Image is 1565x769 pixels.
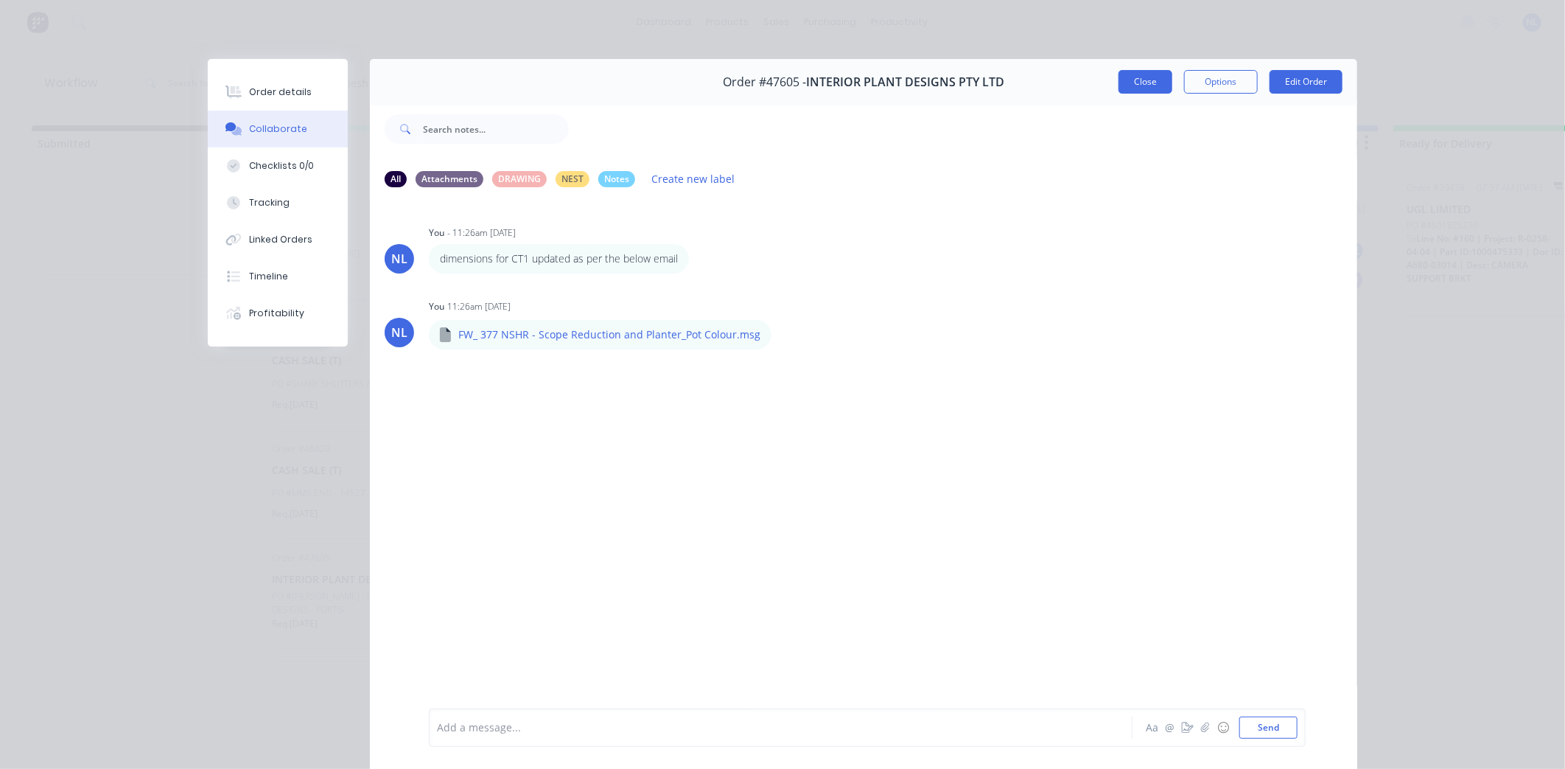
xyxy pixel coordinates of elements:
div: Notes [598,171,635,187]
button: Collaborate [208,111,348,147]
div: Order details [249,86,312,99]
div: 11:26am [DATE] [447,300,511,313]
button: Aa [1144,719,1161,737]
span: INTERIOR PLANT DESIGNS PTY LTD [806,75,1004,89]
button: Edit Order [1270,70,1342,94]
div: Linked Orders [249,233,312,246]
div: Profitability [249,307,304,320]
div: Tracking [249,196,290,209]
button: @ [1161,719,1179,737]
div: NL [391,250,407,268]
button: Options [1184,70,1258,94]
button: Profitability [208,295,348,332]
button: Timeline [208,258,348,295]
div: Collaborate [249,122,307,136]
div: Checklists 0/0 [249,159,314,173]
div: You [429,300,444,313]
span: Order #47605 - [723,75,806,89]
button: Close [1118,70,1172,94]
div: All [385,171,407,187]
button: Send [1239,717,1298,739]
div: You [429,226,444,240]
p: FW_ 377 NSHR - Scope Reduction and Planter_Pot Colour.msg [458,327,760,342]
div: Timeline [249,270,288,283]
p: dimensions for CT1 updated as per the below email [440,251,678,266]
button: Linked Orders [208,221,348,258]
input: Search notes... [423,114,569,144]
button: Order details [208,74,348,111]
button: ☺ [1214,719,1232,737]
button: Checklists 0/0 [208,147,348,184]
div: NL [391,324,407,341]
button: Create new label [644,169,743,189]
div: Attachments [416,171,483,187]
button: Tracking [208,184,348,221]
div: NEST [556,171,589,187]
div: DRAWING [492,171,547,187]
div: - 11:26am [DATE] [447,226,516,240]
